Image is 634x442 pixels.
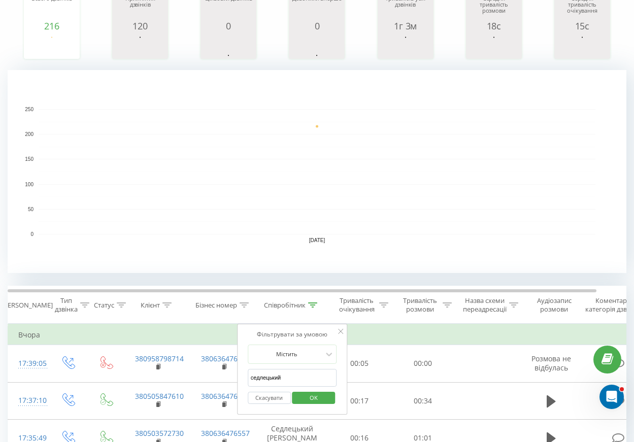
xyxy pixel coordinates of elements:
[529,296,579,314] div: Аудіозапис розмови
[309,237,325,243] text: [DATE]
[201,428,250,438] a: 380636476557
[463,296,507,314] div: Назва схеми переадресації
[201,354,250,363] a: 380636476557
[30,231,34,237] text: 0
[195,301,237,310] div: Бізнес номер
[469,21,519,31] div: 18с
[291,21,342,31] div: 0
[18,354,39,373] div: 17:39:05
[25,182,34,187] text: 100
[203,21,254,31] div: 0
[391,382,455,420] td: 00:34
[28,207,34,212] text: 50
[557,21,608,31] div: 15с
[531,354,571,372] span: Розмова не відбулась
[141,301,160,310] div: Клієнт
[2,301,53,310] div: [PERSON_NAME]
[291,31,342,61] svg: A chart.
[135,354,184,363] a: 380958798714
[337,296,377,314] div: Тривалість очікування
[469,31,519,61] svg: A chart.
[25,131,34,137] text: 200
[599,385,624,409] iframe: Intercom live chat
[201,391,250,401] a: 380636476557
[328,382,391,420] td: 00:17
[299,390,328,405] span: OK
[203,31,254,61] svg: A chart.
[115,21,165,31] div: 120
[26,21,77,31] div: 216
[25,157,34,162] text: 150
[380,31,431,61] svg: A chart.
[18,391,39,411] div: 17:37:10
[380,21,431,31] div: 1г 3м
[248,369,337,387] input: Введіть значення
[25,107,34,112] text: 250
[557,31,608,61] svg: A chart.
[55,296,78,314] div: Тип дзвінка
[292,392,336,404] button: OK
[328,345,391,383] td: 00:05
[248,392,291,404] button: Скасувати
[135,428,184,438] a: 380503572730
[26,31,77,61] svg: A chart.
[391,345,455,383] td: 00:00
[94,301,114,310] div: Статус
[248,329,337,339] div: Фільтрувати за умовою
[115,31,165,61] svg: A chart.
[264,301,306,310] div: Співробітник
[400,296,440,314] div: Тривалість розмови
[8,70,626,273] svg: A chart.
[135,391,184,401] a: 380505847610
